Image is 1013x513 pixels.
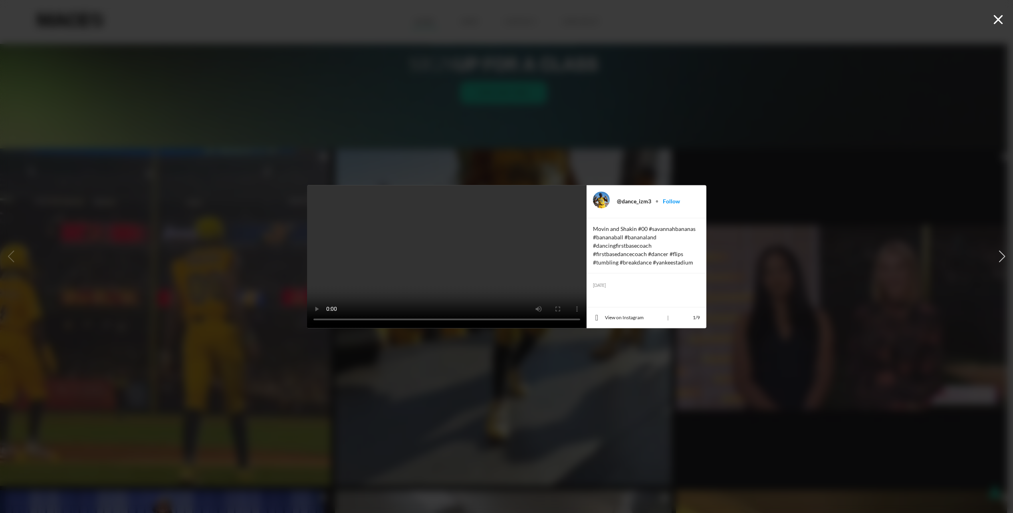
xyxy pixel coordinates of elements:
[587,218,706,273] div: Movin and Shakin #00 #savannahbananas #bananaball #bananaland #dancingfirstbasecoach #firstbaseda...
[693,314,700,322] div: 1/9
[664,314,672,322] span: |
[989,10,1007,28] button: Close (Esc)
[593,191,610,208] img: @dance_izm3
[593,314,644,322] a: View on Instagram
[587,273,706,307] div: [DATE]
[617,198,651,205] a: @dance_izm3
[663,198,680,205] a: Follow
[653,194,661,209] div: •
